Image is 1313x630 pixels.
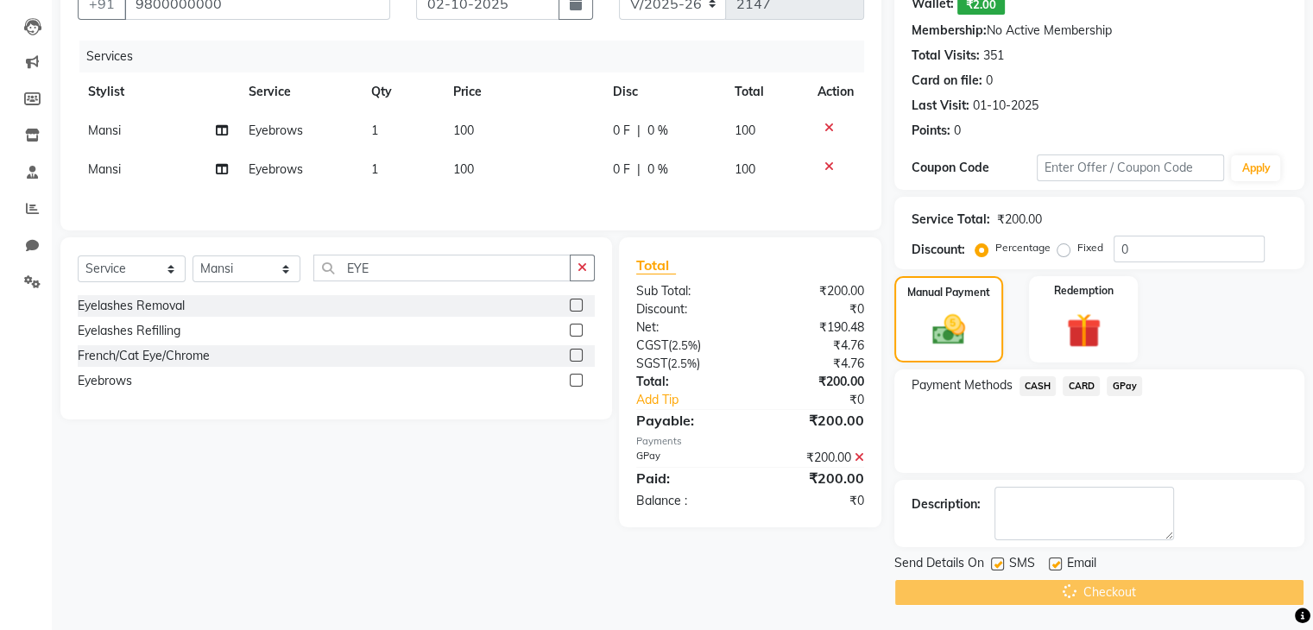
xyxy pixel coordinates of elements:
[750,318,877,337] div: ₹190.48
[636,337,668,353] span: CGST
[894,554,984,576] span: Send Details On
[735,161,755,177] span: 100
[907,285,990,300] label: Manual Payment
[249,161,303,177] span: Eyebrows
[78,72,238,111] th: Stylist
[623,449,750,467] div: GPay
[750,300,877,318] div: ₹0
[637,161,641,179] span: |
[771,391,876,409] div: ₹0
[443,72,603,111] th: Price
[750,449,877,467] div: ₹200.00
[1009,554,1035,576] span: SMS
[807,72,864,111] th: Action
[238,72,361,111] th: Service
[88,123,121,138] span: Mansi
[371,123,378,138] span: 1
[912,495,981,513] div: Description:
[750,282,877,300] div: ₹200.00
[735,123,755,138] span: 100
[750,355,877,373] div: ₹4.76
[313,255,571,281] input: Search or Scan
[1054,283,1114,299] label: Redemption
[954,122,961,140] div: 0
[997,211,1042,229] div: ₹200.00
[637,122,641,140] span: |
[78,322,180,340] div: Eyelashes Refilling
[371,161,378,177] span: 1
[636,434,864,449] div: Payments
[1067,554,1096,576] span: Email
[623,355,750,373] div: ( )
[973,97,1038,115] div: 01-10-2025
[912,72,982,90] div: Card on file:
[79,41,877,72] div: Services
[1063,376,1100,396] span: CARD
[912,122,950,140] div: Points:
[912,376,1013,394] span: Payment Methods
[1019,376,1057,396] span: CASH
[912,241,965,259] div: Discount:
[623,282,750,300] div: Sub Total:
[613,161,630,179] span: 0 F
[912,47,980,65] div: Total Visits:
[750,410,877,431] div: ₹200.00
[1037,154,1225,181] input: Enter Offer / Coupon Code
[1107,376,1142,396] span: GPay
[78,347,210,365] div: French/Cat Eye/Chrome
[724,72,807,111] th: Total
[912,22,1287,40] div: No Active Membership
[249,123,303,138] span: Eyebrows
[912,97,969,115] div: Last Visit:
[995,240,1051,255] label: Percentage
[647,161,668,179] span: 0 %
[636,256,676,274] span: Total
[1077,240,1103,255] label: Fixed
[623,468,750,488] div: Paid:
[1231,155,1280,181] button: Apply
[983,47,1004,65] div: 351
[78,297,185,315] div: Eyelashes Removal
[636,356,667,371] span: SGST
[78,372,132,390] div: Eyebrows
[623,337,750,355] div: ( )
[922,311,975,349] img: _cash.svg
[912,211,990,229] div: Service Total:
[603,72,724,111] th: Disc
[361,72,443,111] th: Qty
[1056,309,1112,352] img: _gift.svg
[88,161,121,177] span: Mansi
[453,123,474,138] span: 100
[672,338,698,352] span: 2.5%
[986,72,993,90] div: 0
[613,122,630,140] span: 0 F
[453,161,474,177] span: 100
[750,337,877,355] div: ₹4.76
[647,122,668,140] span: 0 %
[623,410,750,431] div: Payable:
[750,492,877,510] div: ₹0
[750,373,877,391] div: ₹200.00
[750,468,877,488] div: ₹200.00
[623,492,750,510] div: Balance :
[912,159,1037,177] div: Coupon Code
[623,318,750,337] div: Net:
[671,356,697,370] span: 2.5%
[623,391,771,409] a: Add Tip
[912,22,987,40] div: Membership:
[623,300,750,318] div: Discount:
[623,373,750,391] div: Total:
